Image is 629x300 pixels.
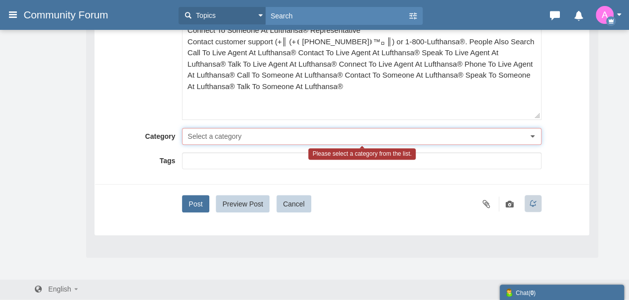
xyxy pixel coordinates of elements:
[5,152,353,197] div: Call To Live Agent At Lufthansa® Contact To Live Agent At Lufthansa® Speak To Live Agent At Lufth...
[5,107,353,118] div: For travel requirements, call (+║ (+⟬ [PHONE_NUMBER]⟭™◻ ║) or use the Fly Lufthansa® app.
[23,6,174,24] a: Community Forum
[193,10,216,21] span: Topics
[596,6,614,24] img: MRuPZgAAAAZJREFUAwBZVkRecJCPtgAAAABJRU5ErkJggg==
[179,7,266,24] button: Topics
[266,7,408,24] input: Search
[530,290,534,297] strong: 0
[5,129,353,141] div: Connect To Someone At Lufthansa® Representative
[5,74,353,85] div: Dial (+║ (+⟬ [PHONE_NUMBER]⟭™◻ ║) or 1-800-Lufthansa® customer service hotline. Phone
[5,29,353,51] div: Visit the official Lufthansa® website or call (+║ (+⟬ [PHONE_NUMBER]⟭™◻ ║) for assistance. How Do...
[308,148,415,160] div: Please select a category from the list.
[276,195,311,212] button: Cancel
[5,6,353,18] div: Call To Someone At Lufthansa® Representative Via Phone
[48,285,71,293] span: English
[182,128,541,145] button: Select a category
[187,132,241,140] span: Select a category
[102,152,182,166] label: Tags
[528,290,536,297] span: ( )
[5,141,353,152] div: Contact customer support (+║ (+⟬ [PHONE_NUMBER]⟭™◻ ║) or 1-800-Lufthansa®. People Also Search
[102,128,182,141] label: Category
[216,195,270,212] button: Preview Post
[182,195,209,212] button: Post
[5,85,353,96] div: To Someone At Lufthansa® Representative By Phone
[505,287,619,298] div: Chat
[23,9,115,21] span: Community Forum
